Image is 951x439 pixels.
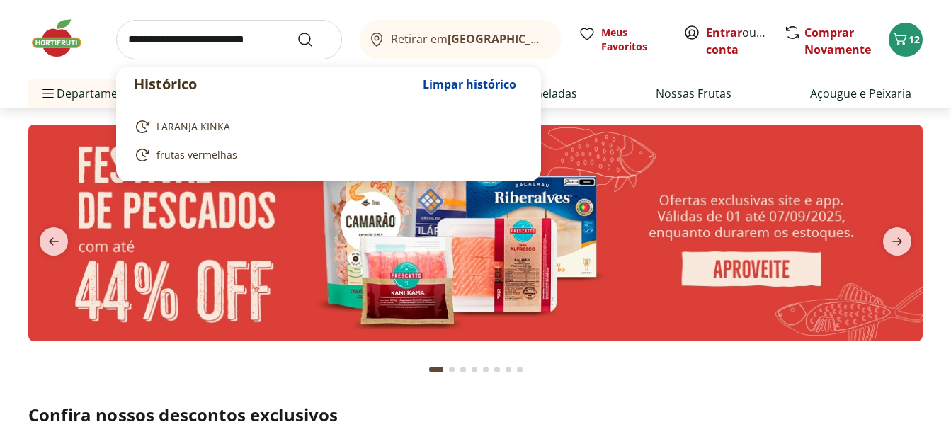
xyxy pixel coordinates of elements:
a: Nossas Frutas [656,85,731,102]
button: Limpar histórico [416,67,523,101]
input: search [116,20,342,59]
button: Go to page 6 from fs-carousel [491,353,503,387]
button: next [872,227,923,256]
button: Go to page 2 from fs-carousel [446,353,457,387]
button: Submit Search [297,31,331,48]
button: Go to page 5 from fs-carousel [480,353,491,387]
span: 12 [909,33,920,46]
span: Retirar em [391,33,547,45]
a: Criar conta [706,25,784,57]
a: Entrar [706,25,742,40]
button: Go to page 7 from fs-carousel [503,353,514,387]
button: Menu [40,76,57,110]
a: Açougue e Peixaria [810,85,911,102]
span: frutas vermelhas [156,148,237,162]
button: Go to page 4 from fs-carousel [469,353,480,387]
button: Go to page 8 from fs-carousel [514,353,525,387]
p: Histórico [134,74,416,94]
span: LARANJA KINKA [156,120,230,134]
h2: Confira nossos descontos exclusivos [28,404,923,426]
a: LARANJA KINKA [134,118,518,135]
span: Limpar histórico [423,79,516,90]
a: frutas vermelhas [134,147,518,164]
span: Departamentos [40,76,142,110]
a: Meus Favoritos [579,25,666,54]
button: Retirar em[GEOGRAPHIC_DATA]/[GEOGRAPHIC_DATA] [359,20,562,59]
button: previous [28,227,79,256]
span: ou [706,24,769,58]
b: [GEOGRAPHIC_DATA]/[GEOGRAPHIC_DATA] [448,31,686,47]
button: Go to page 3 from fs-carousel [457,353,469,387]
span: Meus Favoritos [601,25,666,54]
a: Comprar Novamente [804,25,871,57]
button: Current page from fs-carousel [426,353,446,387]
img: pescados [28,125,923,341]
img: Hortifruti [28,17,99,59]
button: Carrinho [889,23,923,57]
